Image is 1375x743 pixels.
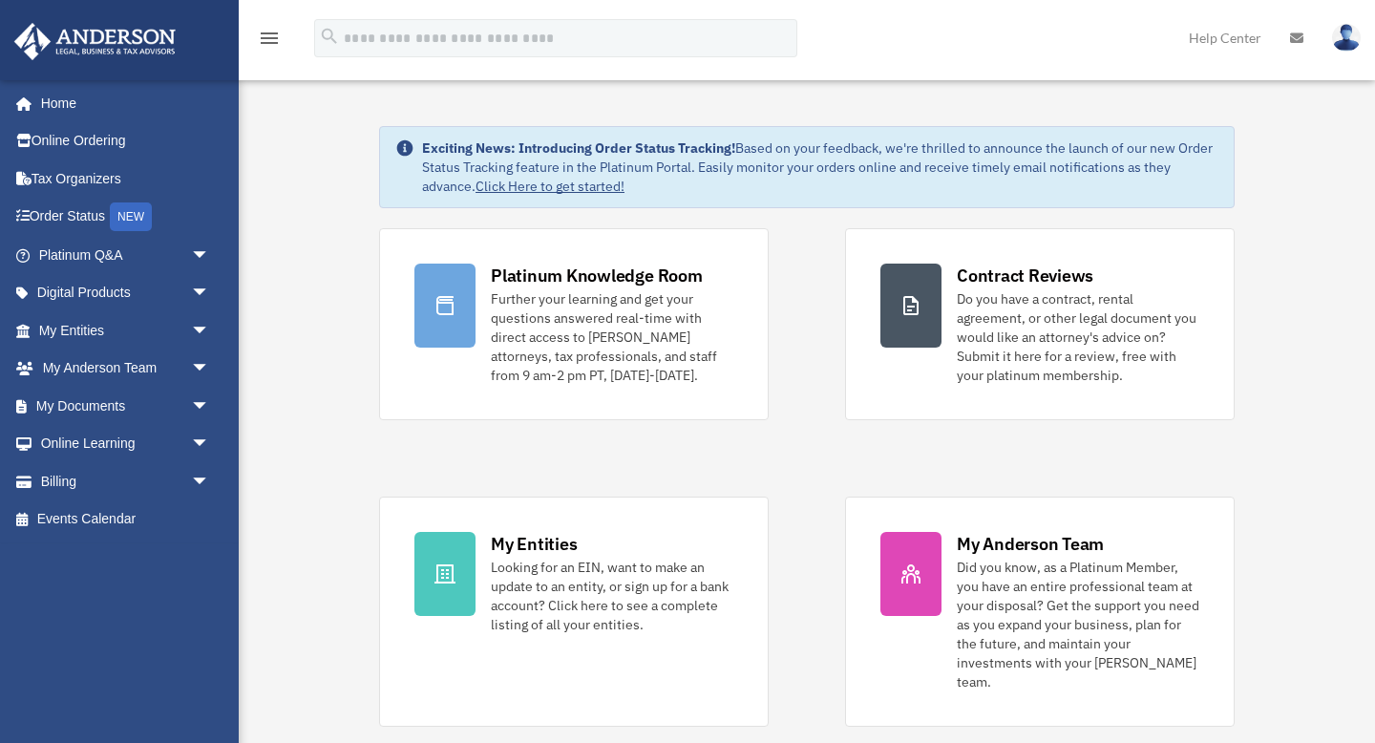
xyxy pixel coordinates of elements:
img: Anderson Advisors Platinum Portal [9,23,181,60]
a: Click Here to get started! [476,178,624,195]
a: menu [258,33,281,50]
a: Platinum Knowledge Room Further your learning and get your questions answered real-time with dire... [379,228,769,420]
div: NEW [110,202,152,231]
a: My Entitiesarrow_drop_down [13,311,239,350]
div: Did you know, as a Platinum Member, you have an entire professional team at your disposal? Get th... [957,558,1199,691]
div: My Entities [491,532,577,556]
a: My Entities Looking for an EIN, want to make an update to an entity, or sign up for a bank accoun... [379,497,769,727]
a: Home [13,84,229,122]
span: arrow_drop_down [191,387,229,426]
div: Do you have a contract, rental agreement, or other legal document you would like an attorney's ad... [957,289,1199,385]
span: arrow_drop_down [191,425,229,464]
a: Events Calendar [13,500,239,539]
div: My Anderson Team [957,532,1104,556]
div: Looking for an EIN, want to make an update to an entity, or sign up for a bank account? Click her... [491,558,733,634]
a: My Documentsarrow_drop_down [13,387,239,425]
a: Platinum Q&Aarrow_drop_down [13,236,239,274]
a: Digital Productsarrow_drop_down [13,274,239,312]
img: User Pic [1332,24,1361,52]
span: arrow_drop_down [191,462,229,501]
div: Contract Reviews [957,264,1093,287]
a: My Anderson Teamarrow_drop_down [13,350,239,388]
div: Further your learning and get your questions answered real-time with direct access to [PERSON_NAM... [491,289,733,385]
strong: Exciting News: Introducing Order Status Tracking! [422,139,735,157]
div: Based on your feedback, we're thrilled to announce the launch of our new Order Status Tracking fe... [422,138,1218,196]
span: arrow_drop_down [191,350,229,389]
a: Online Learningarrow_drop_down [13,425,239,463]
i: menu [258,27,281,50]
a: Online Ordering [13,122,239,160]
div: Platinum Knowledge Room [491,264,703,287]
a: Contract Reviews Do you have a contract, rental agreement, or other legal document you would like... [845,228,1235,420]
a: Order StatusNEW [13,198,239,237]
span: arrow_drop_down [191,236,229,275]
a: My Anderson Team Did you know, as a Platinum Member, you have an entire professional team at your... [845,497,1235,727]
span: arrow_drop_down [191,274,229,313]
a: Tax Organizers [13,159,239,198]
span: arrow_drop_down [191,311,229,350]
i: search [319,26,340,47]
a: Billingarrow_drop_down [13,462,239,500]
